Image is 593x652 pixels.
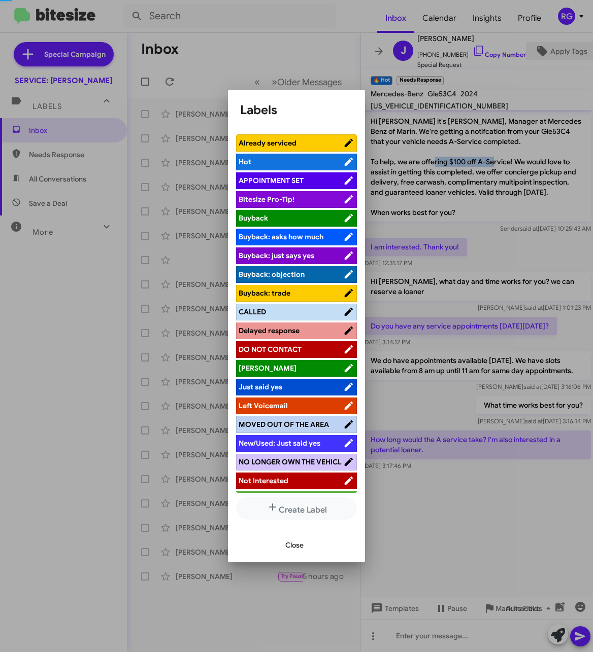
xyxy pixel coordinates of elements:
[239,307,266,316] span: CALLED
[239,326,300,335] span: Delayed response
[239,401,288,410] span: Left Voicemail
[239,345,302,354] span: DO NOT CONTACT
[239,195,294,204] span: Bitesize Pro-Tip!
[239,157,251,166] span: Hot
[277,536,312,554] button: Close
[239,457,342,466] span: NO LONGER OWN THE VEHICL
[239,270,305,279] span: Buyback: objection
[236,497,357,520] button: Create Label
[239,288,290,298] span: Buyback: trade
[239,476,288,485] span: Not Interested
[239,176,304,185] span: APPOINTMENT SET
[239,382,282,391] span: Just said yes
[239,251,314,260] span: Buyback: just says yes
[239,439,320,448] span: New/Used: Just said yes
[239,138,296,148] span: Already serviced
[240,102,353,118] h1: Labels
[239,420,329,429] span: MOVED OUT OF THE AREA
[239,232,323,241] span: Buyback: asks how much
[239,364,296,373] span: [PERSON_NAME]
[285,536,304,554] span: Close
[239,213,268,223] span: Buyback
